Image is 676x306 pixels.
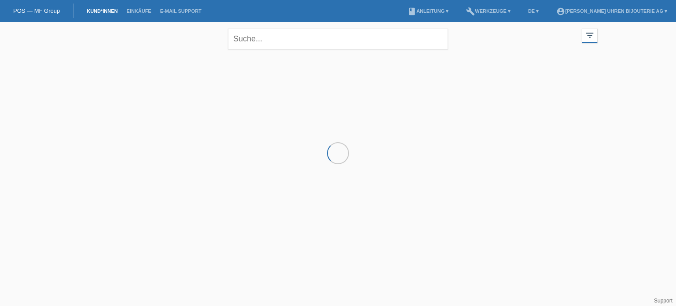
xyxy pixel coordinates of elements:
a: bookAnleitung ▾ [403,8,453,14]
i: account_circle [556,7,565,16]
a: buildWerkzeuge ▾ [462,8,515,14]
a: Support [654,298,672,304]
i: filter_list [585,30,595,40]
i: build [466,7,475,16]
i: book [408,7,416,16]
a: POS — MF Group [13,7,60,14]
a: E-Mail Support [156,8,206,14]
a: Kund*innen [82,8,122,14]
a: account_circle[PERSON_NAME] Uhren Bijouterie AG ▾ [552,8,672,14]
input: Suche... [228,29,448,49]
a: Einkäufe [122,8,155,14]
a: DE ▾ [524,8,543,14]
